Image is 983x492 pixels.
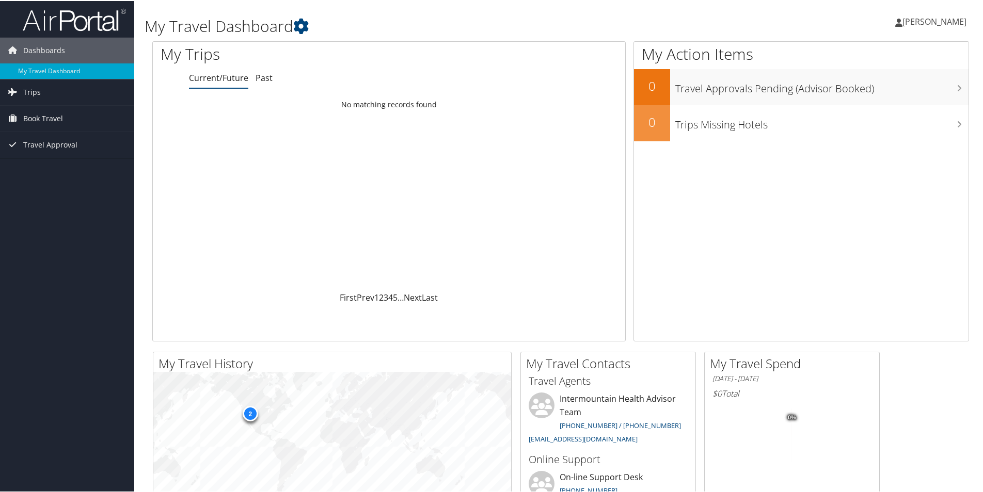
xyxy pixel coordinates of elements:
[902,15,966,26] span: [PERSON_NAME]
[388,291,393,302] a: 4
[526,354,695,371] h2: My Travel Contacts
[895,5,977,36] a: [PERSON_NAME]
[712,387,871,398] h6: Total
[384,291,388,302] a: 3
[710,354,879,371] h2: My Travel Spend
[23,37,65,62] span: Dashboards
[23,78,41,104] span: Trips
[398,291,404,302] span: …
[524,391,693,447] li: Intermountain Health Advisor Team
[161,42,421,64] h1: My Trips
[675,111,969,131] h3: Trips Missing Hotels
[788,414,796,420] tspan: 0%
[23,105,63,130] span: Book Travel
[422,291,438,302] a: Last
[634,112,670,130] h2: 0
[675,75,969,95] h3: Travel Approvals Pending (Advisor Booked)
[340,291,357,302] a: First
[634,42,969,64] h1: My Action Items
[560,420,681,429] a: [PHONE_NUMBER] / [PHONE_NUMBER]
[357,291,374,302] a: Prev
[634,104,969,140] a: 0Trips Missing Hotels
[634,76,670,94] h2: 0
[242,405,258,420] div: 2
[379,291,384,302] a: 2
[712,387,722,398] span: $0
[529,433,638,442] a: [EMAIL_ADDRESS][DOMAIN_NAME]
[374,291,379,302] a: 1
[256,71,273,83] a: Past
[529,451,688,466] h3: Online Support
[529,373,688,387] h3: Travel Agents
[189,71,248,83] a: Current/Future
[158,354,511,371] h2: My Travel History
[145,14,700,36] h1: My Travel Dashboard
[634,68,969,104] a: 0Travel Approvals Pending (Advisor Booked)
[23,7,126,31] img: airportal-logo.png
[712,373,871,383] h6: [DATE] - [DATE]
[404,291,422,302] a: Next
[153,94,625,113] td: No matching records found
[393,291,398,302] a: 5
[23,131,77,157] span: Travel Approval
